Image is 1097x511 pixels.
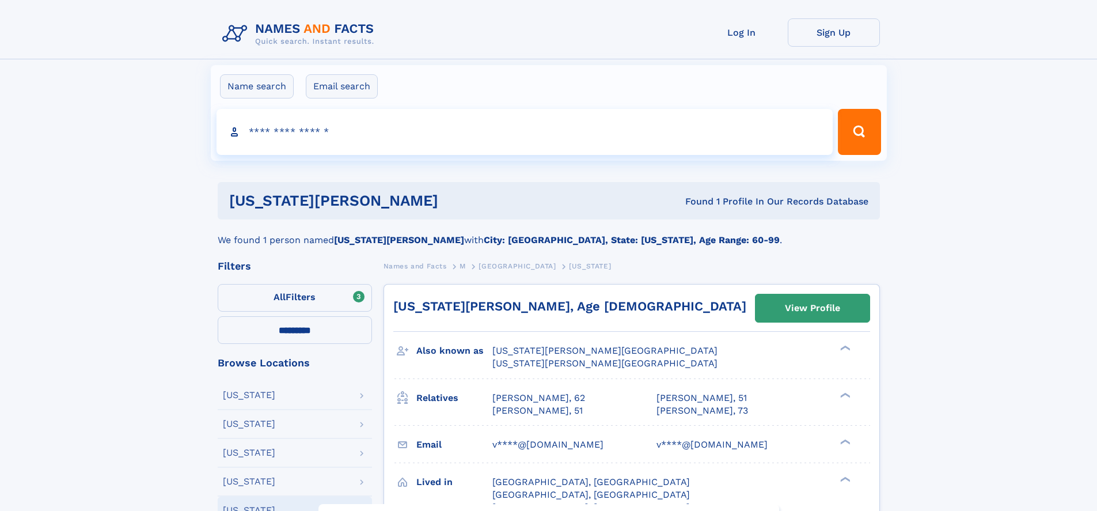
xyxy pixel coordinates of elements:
[696,18,788,47] a: Log In
[785,295,840,321] div: View Profile
[416,341,492,361] h3: Also known as
[393,299,746,313] a: [US_STATE][PERSON_NAME], Age [DEMOGRAPHIC_DATA]
[274,292,286,302] span: All
[492,404,583,417] a: [PERSON_NAME], 51
[416,435,492,455] h3: Email
[218,219,880,247] div: We found 1 person named with .
[334,234,464,245] b: [US_STATE][PERSON_NAME]
[492,358,718,369] span: [US_STATE][PERSON_NAME][GEOGRAPHIC_DATA]
[416,388,492,408] h3: Relatives
[656,392,747,404] a: [PERSON_NAME], 51
[416,472,492,492] h3: Lived in
[788,18,880,47] a: Sign Up
[460,262,466,270] span: M
[218,358,372,368] div: Browse Locations
[492,345,718,356] span: [US_STATE][PERSON_NAME][GEOGRAPHIC_DATA]
[218,261,372,271] div: Filters
[656,404,748,417] a: [PERSON_NAME], 73
[837,345,851,352] div: ❯
[561,195,868,208] div: Found 1 Profile In Our Records Database
[218,18,384,50] img: Logo Names and Facts
[479,262,556,270] span: [GEOGRAPHIC_DATA]
[460,259,466,273] a: M
[837,438,851,445] div: ❯
[492,392,585,404] a: [PERSON_NAME], 62
[756,294,870,322] a: View Profile
[223,477,275,486] div: [US_STATE]
[569,262,611,270] span: [US_STATE]
[837,391,851,399] div: ❯
[223,391,275,400] div: [US_STATE]
[492,476,690,487] span: [GEOGRAPHIC_DATA], [GEOGRAPHIC_DATA]
[218,284,372,312] label: Filters
[492,489,690,500] span: [GEOGRAPHIC_DATA], [GEOGRAPHIC_DATA]
[384,259,447,273] a: Names and Facts
[837,475,851,483] div: ❯
[229,194,562,208] h1: [US_STATE][PERSON_NAME]
[306,74,378,99] label: Email search
[223,448,275,457] div: [US_STATE]
[223,419,275,429] div: [US_STATE]
[479,259,556,273] a: [GEOGRAPHIC_DATA]
[217,109,833,155] input: search input
[484,234,780,245] b: City: [GEOGRAPHIC_DATA], State: [US_STATE], Age Range: 60-99
[838,109,880,155] button: Search Button
[220,74,294,99] label: Name search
